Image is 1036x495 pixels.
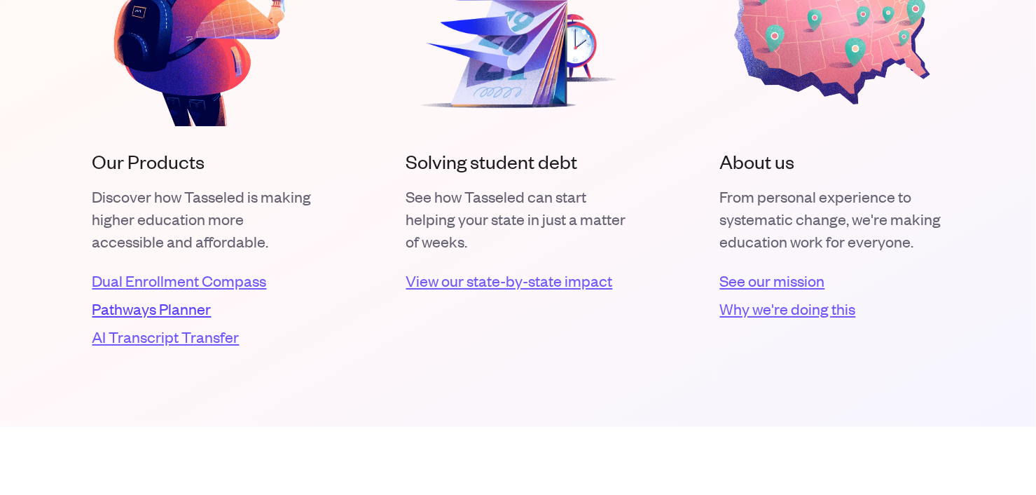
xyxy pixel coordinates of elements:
[92,297,317,320] a: Pathways Planner
[720,269,944,292] a: See our mission
[720,149,944,174] h2: About us
[406,269,630,292] a: View our state-by-state impact
[406,149,630,174] h2: Solving student debt
[92,325,317,348] a: AI Transcript Transfer
[92,185,317,252] p: Discover how Tasseled is making higher education more accessible and affordable.
[92,269,317,292] a: Dual Enrollment Compass
[406,185,630,252] p: See how Tasseled can start helping your state in just a matter of weeks.
[92,149,317,174] h2: Our Products
[720,185,944,252] p: From personal experience to systematic change, we're making education work for everyone.
[720,297,944,320] a: Why we're doing this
